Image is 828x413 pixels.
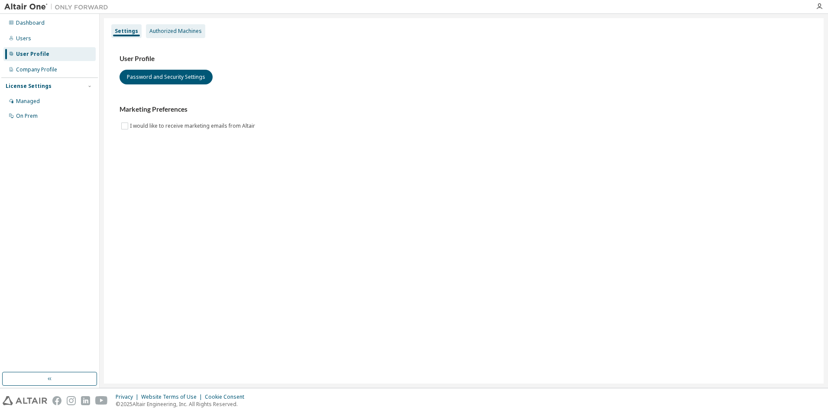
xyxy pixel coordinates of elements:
img: youtube.svg [95,396,108,405]
p: © 2025 Altair Engineering, Inc. All Rights Reserved. [116,400,249,408]
div: Users [16,35,31,42]
img: linkedin.svg [81,396,90,405]
div: On Prem [16,113,38,119]
div: Managed [16,98,40,105]
img: altair_logo.svg [3,396,47,405]
div: Authorized Machines [149,28,202,35]
div: User Profile [16,51,49,58]
div: Settings [115,28,138,35]
div: License Settings [6,83,52,90]
img: instagram.svg [67,396,76,405]
div: Dashboard [16,19,45,26]
img: Altair One [4,3,113,11]
label: I would like to receive marketing emails from Altair [130,121,257,131]
h3: User Profile [120,55,808,63]
h3: Marketing Preferences [120,105,808,114]
button: Password and Security Settings [120,70,213,84]
img: facebook.svg [52,396,61,405]
div: Cookie Consent [205,394,249,400]
div: Website Terms of Use [141,394,205,400]
div: Privacy [116,394,141,400]
div: Company Profile [16,66,57,73]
